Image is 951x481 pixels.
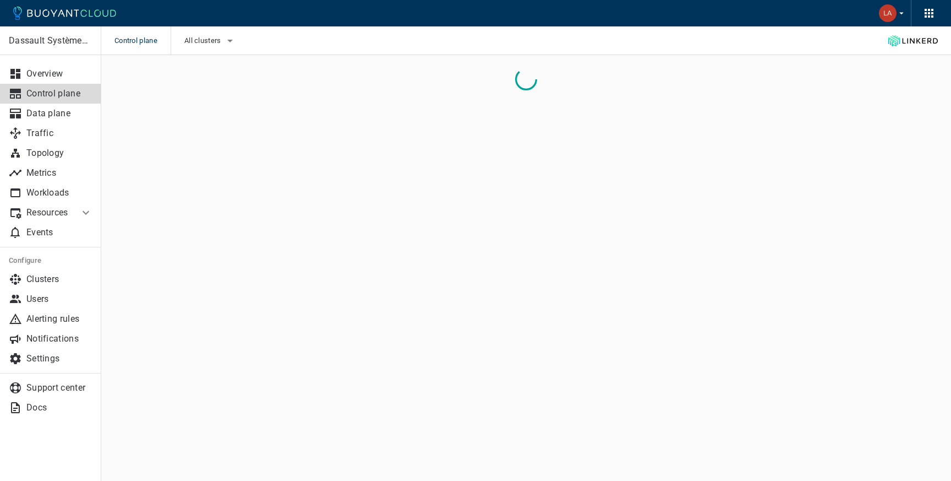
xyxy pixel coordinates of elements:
h5: Configure [9,256,92,265]
p: Traffic [26,128,92,139]
p: Overview [26,68,92,79]
p: Metrics [26,167,92,179]
span: Control plane [114,26,171,55]
p: Resources [26,207,70,218]
p: Settings [26,353,92,364]
p: Docs [26,402,92,413]
p: Clusters [26,274,92,285]
p: Events [26,227,92,238]
p: Notifications [26,333,92,344]
p: Data plane [26,108,92,119]
button: All clusters [184,33,237,49]
span: All clusters [184,36,223,45]
p: Alerting rules [26,314,92,325]
p: Dassault Systèmes- MEDIDATA [9,35,92,46]
p: Support center [26,382,92,393]
p: Control plane [26,88,92,99]
img: Labhesh Potdar [879,4,897,22]
p: Workloads [26,187,92,198]
p: Topology [26,148,92,159]
p: Users [26,294,92,305]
